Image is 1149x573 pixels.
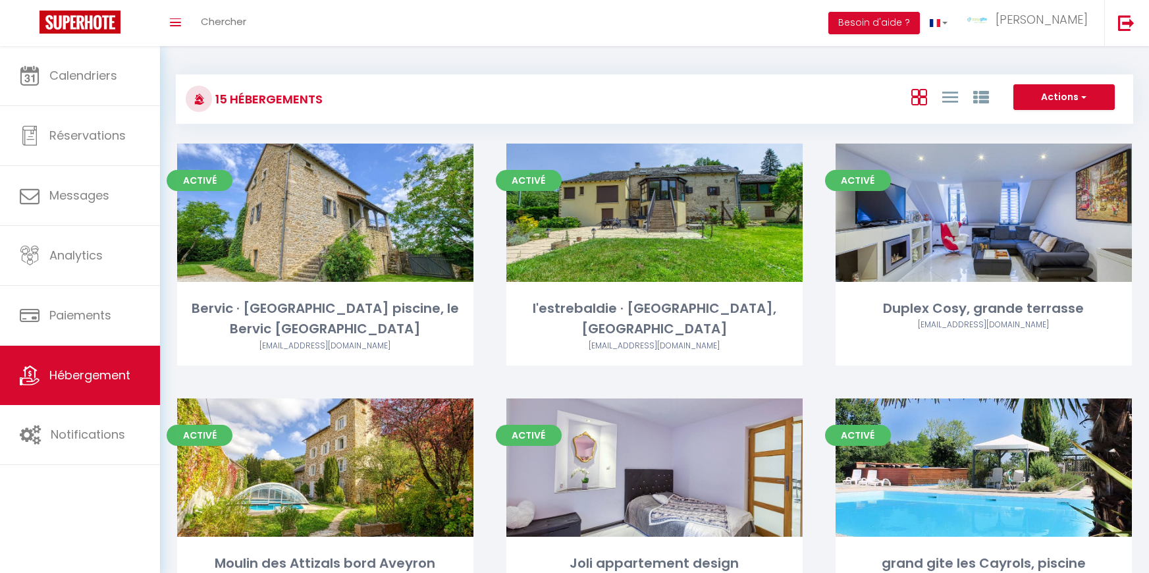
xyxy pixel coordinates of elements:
button: Besoin d'aide ? [828,12,920,34]
h3: 15 Hébergements [212,84,323,114]
div: l'estrebaldie · [GEOGRAPHIC_DATA], [GEOGRAPHIC_DATA] [506,298,803,340]
div: Duplex Cosy, grande terrasse [836,298,1132,319]
span: Activé [167,170,232,191]
span: Messages [49,187,109,204]
span: Paiements [49,307,111,323]
span: Chercher [201,14,246,28]
button: Actions [1013,84,1115,111]
div: Airbnb [836,319,1132,331]
span: Analytics [49,247,103,263]
span: Réservations [49,127,126,144]
span: Calendriers [49,67,117,84]
span: Activé [825,170,891,191]
a: Vue en Liste [942,86,958,107]
div: Airbnb [506,340,803,352]
a: Vue par Groupe [973,86,989,107]
span: Notifications [51,426,125,443]
div: Airbnb [177,340,473,352]
span: Activé [496,425,562,446]
span: Hébergement [49,367,130,383]
img: ... [967,17,987,23]
div: Bervic · [GEOGRAPHIC_DATA] piscine, le Bervic [GEOGRAPHIC_DATA] [177,298,473,340]
span: Activé [167,425,232,446]
a: Vue en Box [911,86,927,107]
img: logout [1118,14,1135,31]
span: [PERSON_NAME] [996,11,1088,28]
img: Super Booking [40,11,120,34]
span: Activé [825,425,891,446]
span: Activé [496,170,562,191]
